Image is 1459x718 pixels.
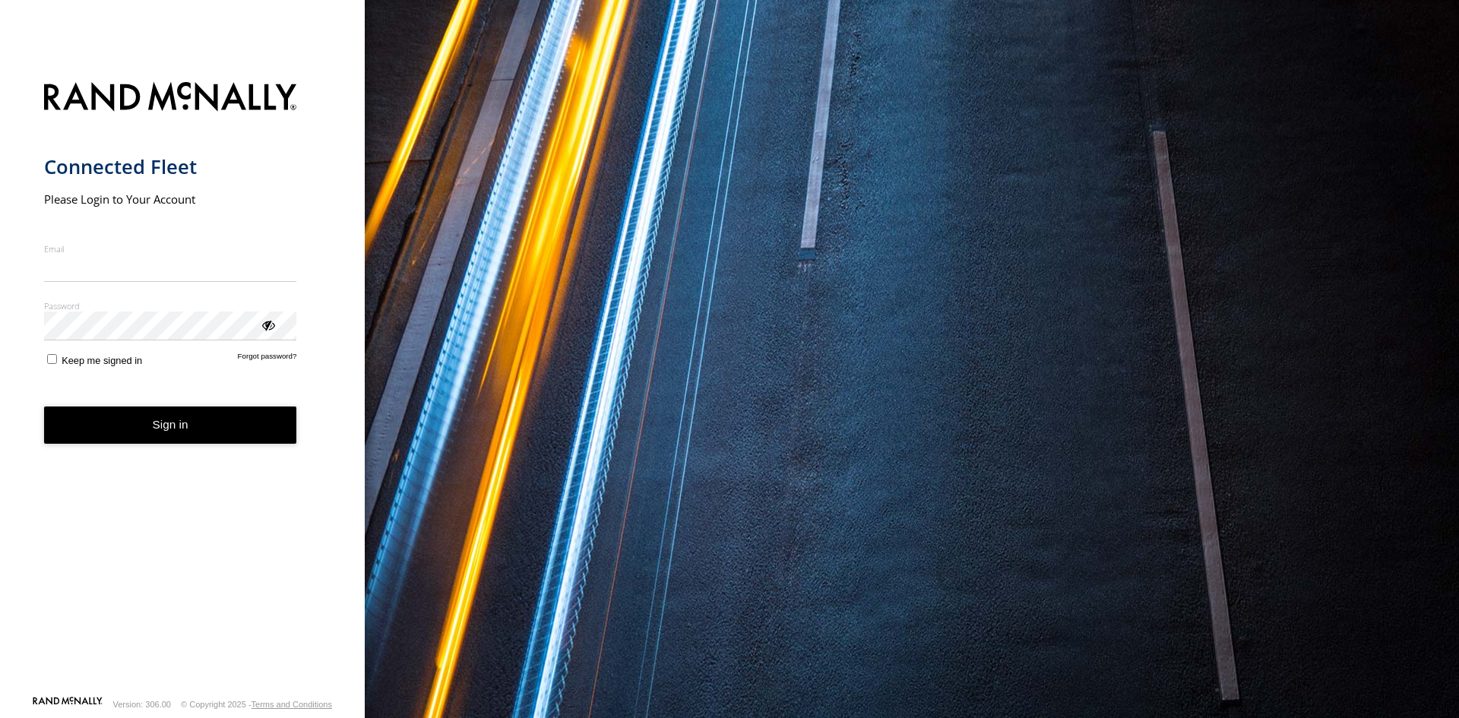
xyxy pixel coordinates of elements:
h1: Connected Fleet [44,154,297,179]
img: Rand McNally [44,79,297,118]
a: Visit our Website [33,697,103,712]
button: Sign in [44,406,297,444]
label: Email [44,243,297,255]
form: main [44,73,321,695]
input: Keep me signed in [47,354,57,364]
div: Version: 306.00 [113,700,171,709]
h2: Please Login to Your Account [44,191,297,207]
a: Forgot password? [238,352,297,366]
div: ViewPassword [260,317,275,332]
div: © Copyright 2025 - [181,700,332,709]
a: Terms and Conditions [252,700,332,709]
span: Keep me signed in [62,355,142,366]
label: Password [44,300,297,312]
